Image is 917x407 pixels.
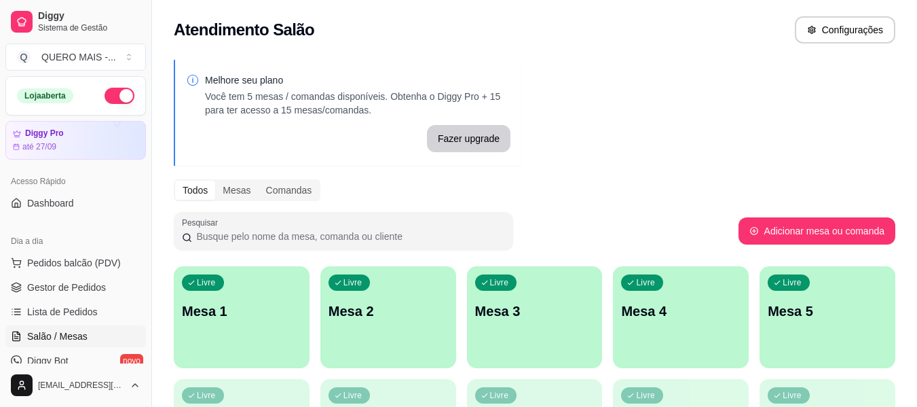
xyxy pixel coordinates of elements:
span: Q [17,50,31,64]
a: Diggy Proaté 27/09 [5,121,146,160]
input: Pesquisar [192,230,505,243]
p: Livre [197,390,216,401]
p: Mesa 5 [768,302,887,321]
a: Diggy Botnovo [5,350,146,372]
span: Diggy [38,10,141,22]
span: Salão / Mesas [27,330,88,343]
div: Mesas [215,181,258,200]
p: Livre [636,390,655,401]
p: Livre [490,277,509,288]
p: Mesa 2 [329,302,448,321]
a: Salão / Mesas [5,325,146,347]
div: Dia a dia [5,230,146,252]
button: LivreMesa 1 [174,266,310,368]
button: Adicionar mesa ou comanda [738,217,895,245]
a: Dashboard [5,192,146,214]
button: Configurações [795,16,895,43]
button: Fazer upgrade [427,125,510,152]
article: até 27/09 [22,141,56,152]
p: Livre [197,277,216,288]
p: Livre [343,277,362,288]
h2: Atendimento Salão [174,19,314,41]
article: Diggy Pro [25,128,64,139]
span: Sistema de Gestão [38,22,141,33]
p: Livre [783,390,802,401]
p: Livre [490,390,509,401]
span: [EMAIL_ADDRESS][DOMAIN_NAME] [38,380,124,391]
button: LivreMesa 5 [760,266,895,368]
button: LivreMesa 2 [320,266,456,368]
span: Pedidos balcão (PDV) [27,256,121,270]
div: Acesso Rápido [5,171,146,192]
p: Livre [783,277,802,288]
p: Mesa 1 [182,302,301,321]
div: QUERO MAIS - ... [41,50,116,64]
button: Select a team [5,43,146,71]
p: Livre [343,390,362,401]
p: Mesa 3 [475,302,595,321]
span: Dashboard [27,196,74,210]
button: Pedidos balcão (PDV) [5,252,146,274]
button: [EMAIL_ADDRESS][DOMAIN_NAME] [5,369,146,402]
div: Loja aberta [17,88,73,103]
button: LivreMesa 4 [613,266,749,368]
span: Lista de Pedidos [27,305,98,319]
label: Pesquisar [182,217,223,228]
a: Gestor de Pedidos [5,277,146,298]
p: Livre [636,277,655,288]
p: Você tem 5 mesas / comandas disponíveis. Obtenha o Diggy Pro + 15 para ter acesso a 15 mesas/coma... [205,90,510,117]
a: DiggySistema de Gestão [5,5,146,38]
button: Alterar Status [105,88,134,104]
p: Melhore seu plano [205,73,510,87]
span: Diggy Bot [27,354,69,368]
a: Lista de Pedidos [5,301,146,323]
p: Mesa 4 [621,302,741,321]
button: LivreMesa 3 [467,266,603,368]
div: Todos [175,181,215,200]
span: Gestor de Pedidos [27,281,106,294]
div: Comandas [259,181,320,200]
